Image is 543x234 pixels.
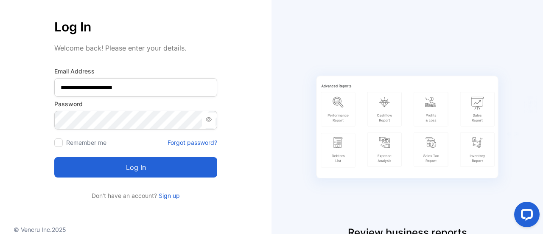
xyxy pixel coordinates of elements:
p: Log In [54,17,217,37]
a: Forgot password? [168,138,217,147]
a: Sign up [157,192,180,199]
label: Email Address [54,67,217,76]
p: Welcome back! Please enter your details. [54,43,217,53]
button: Log in [54,157,217,178]
label: Remember me [66,139,106,146]
iframe: LiveChat chat widget [507,198,543,234]
img: slider image [301,34,513,225]
p: Don't have an account? [54,191,217,200]
label: Password [54,99,217,108]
